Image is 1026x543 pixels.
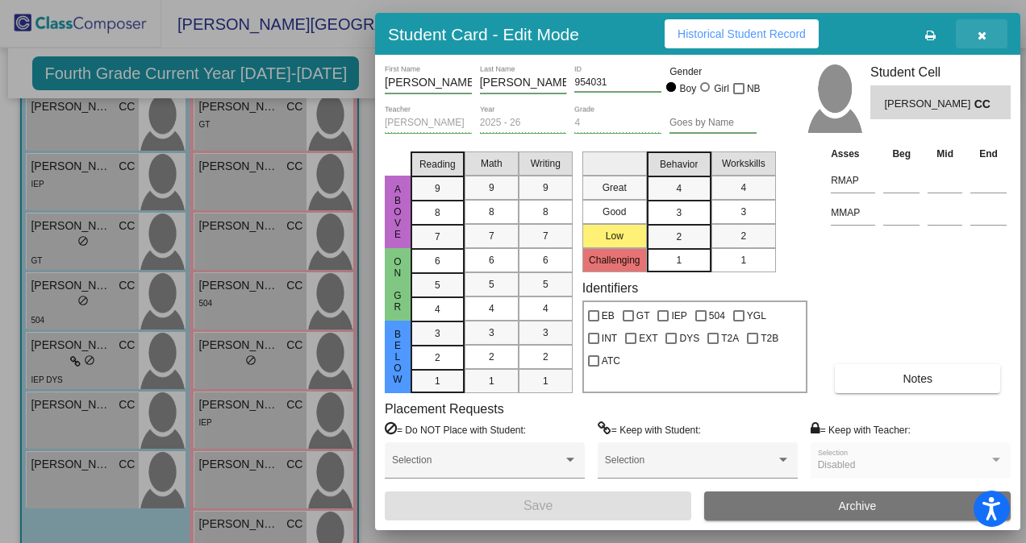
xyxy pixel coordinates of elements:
[388,24,579,44] h3: Student Card - Edit Mode
[665,19,819,48] button: Historical Student Record
[602,351,620,371] span: ATC
[679,329,699,348] span: DYS
[582,280,638,296] label: Identifiers
[480,118,567,129] input: year
[639,329,657,348] span: EXT
[818,459,856,470] span: Disabled
[676,253,682,267] span: 1
[671,306,686,325] span: IEP
[602,306,615,325] span: EB
[489,374,494,388] span: 1
[740,205,746,219] span: 3
[811,421,911,437] label: = Keep with Teacher:
[740,253,746,267] span: 1
[489,205,494,219] span: 8
[543,374,548,388] span: 1
[385,401,504,417] label: Placement Requests
[543,325,548,340] span: 3
[827,145,879,163] th: Asses
[489,229,494,243] span: 7
[598,421,701,437] label: = Keep with Student:
[489,277,494,292] span: 5
[489,180,494,195] span: 9
[435,254,440,268] span: 6
[676,230,682,244] span: 2
[543,229,548,243] span: 7
[390,329,405,385] span: Below
[489,253,494,267] span: 6
[709,306,725,325] span: 504
[740,180,746,195] span: 4
[435,350,440,365] span: 2
[481,156,503,171] span: Math
[385,421,526,437] label: = Do NOT Place with Student:
[636,306,650,325] span: GT
[676,181,682,196] span: 4
[435,326,440,341] span: 3
[435,278,440,292] span: 5
[974,96,997,113] span: CC
[419,157,456,172] span: Reading
[884,96,974,113] span: [PERSON_NAME]
[489,325,494,340] span: 3
[543,277,548,292] span: 5
[523,499,553,512] span: Save
[704,491,1011,520] button: Archive
[435,230,440,244] span: 7
[543,301,548,316] span: 4
[602,329,617,348] span: INT
[831,201,875,225] input: assessment
[390,256,405,313] span: On Gr
[839,499,877,512] span: Archive
[489,350,494,364] span: 2
[713,81,729,96] div: Girl
[669,64,757,79] mat-label: Gender
[543,180,548,195] span: 9
[835,364,1000,393] button: Notes
[870,64,1011,80] h3: Student Cell
[721,329,739,348] span: T2A
[966,145,1011,163] th: End
[531,156,561,171] span: Writing
[435,374,440,388] span: 1
[679,81,697,96] div: Boy
[543,205,548,219] span: 8
[831,168,875,193] input: assessment
[574,77,661,89] input: Enter ID
[747,306,766,325] span: YGL
[669,118,757,129] input: goes by name
[543,253,548,267] span: 6
[903,372,932,385] span: Notes
[676,205,682,220] span: 3
[385,491,691,520] button: Save
[879,145,924,163] th: Beg
[761,329,778,348] span: T2B
[660,157,698,172] span: Behavior
[722,156,765,171] span: Workskills
[924,145,966,163] th: Mid
[489,301,494,316] span: 4
[574,118,661,129] input: grade
[740,229,746,243] span: 2
[543,350,548,364] span: 2
[435,181,440,196] span: 9
[435,302,440,317] span: 4
[747,79,761,98] span: NB
[435,205,440,220] span: 8
[678,27,806,40] span: Historical Student Record
[385,118,472,129] input: teacher
[390,184,405,240] span: Above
